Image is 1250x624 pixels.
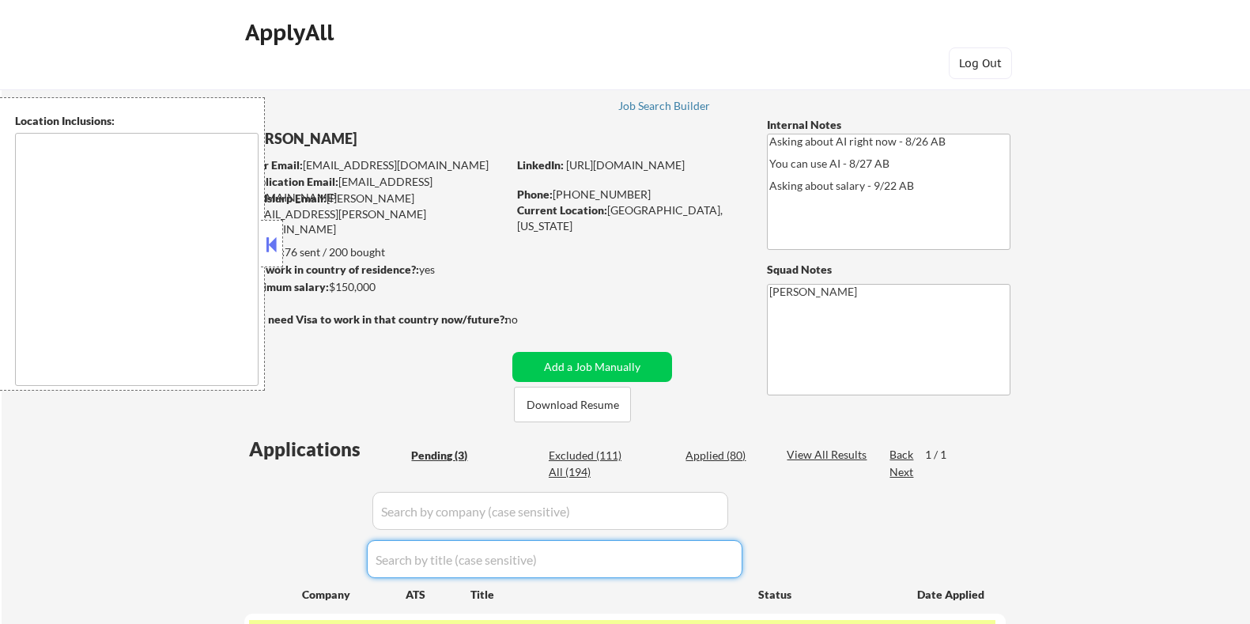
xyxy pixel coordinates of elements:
div: Company [302,587,406,603]
div: Back [889,447,915,463]
div: All (194) [549,464,628,480]
div: 1 / 1 [925,447,961,463]
strong: Application Email: [245,175,338,188]
div: Pending (3) [411,448,490,463]
div: [PERSON_NAME] [244,129,569,149]
div: $150,000 [244,279,507,295]
strong: Phone: [517,187,553,201]
strong: Mailslurp Email: [244,191,327,205]
input: Search by company (case sensitive) [372,492,728,530]
div: [GEOGRAPHIC_DATA], [US_STATE] [517,202,741,233]
div: View All Results [787,447,871,463]
a: Job Search Builder [618,100,711,115]
div: [EMAIL_ADDRESS][DOMAIN_NAME] [245,157,507,173]
div: [EMAIL_ADDRESS][DOMAIN_NAME] [245,174,507,205]
div: yes [244,262,502,278]
div: Excluded (111) [549,448,628,463]
strong: Minimum salary: [244,280,329,293]
div: ATS [406,587,470,603]
button: Log Out [949,47,1012,79]
div: Applied (80) [685,448,765,463]
a: [URL][DOMAIN_NAME] [566,158,685,172]
div: Internal Notes [767,117,1010,133]
input: Search by title (case sensitive) [367,540,742,578]
div: Status [758,580,894,608]
div: Job Search Builder [618,100,711,112]
strong: Will need Visa to work in that country now/future?: [244,312,508,326]
div: [PERSON_NAME][EMAIL_ADDRESS][PERSON_NAME][DOMAIN_NAME] [244,191,507,237]
strong: Can work in country of residence?: [244,263,419,276]
div: Title [470,587,743,603]
div: ApplyAll [245,19,338,46]
div: Next [889,464,915,480]
div: Date Applied [917,587,987,603]
div: Location Inclusions: [15,113,259,129]
div: Squad Notes [767,262,1010,278]
div: no [505,312,550,327]
button: Add a Job Manually [512,352,672,382]
strong: Current Location: [517,203,607,217]
div: [PHONE_NUMBER] [517,187,741,202]
strong: LinkedIn: [517,158,564,172]
div: 76 sent / 200 bought [244,244,507,260]
div: Applications [249,440,406,459]
button: Download Resume [514,387,631,422]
